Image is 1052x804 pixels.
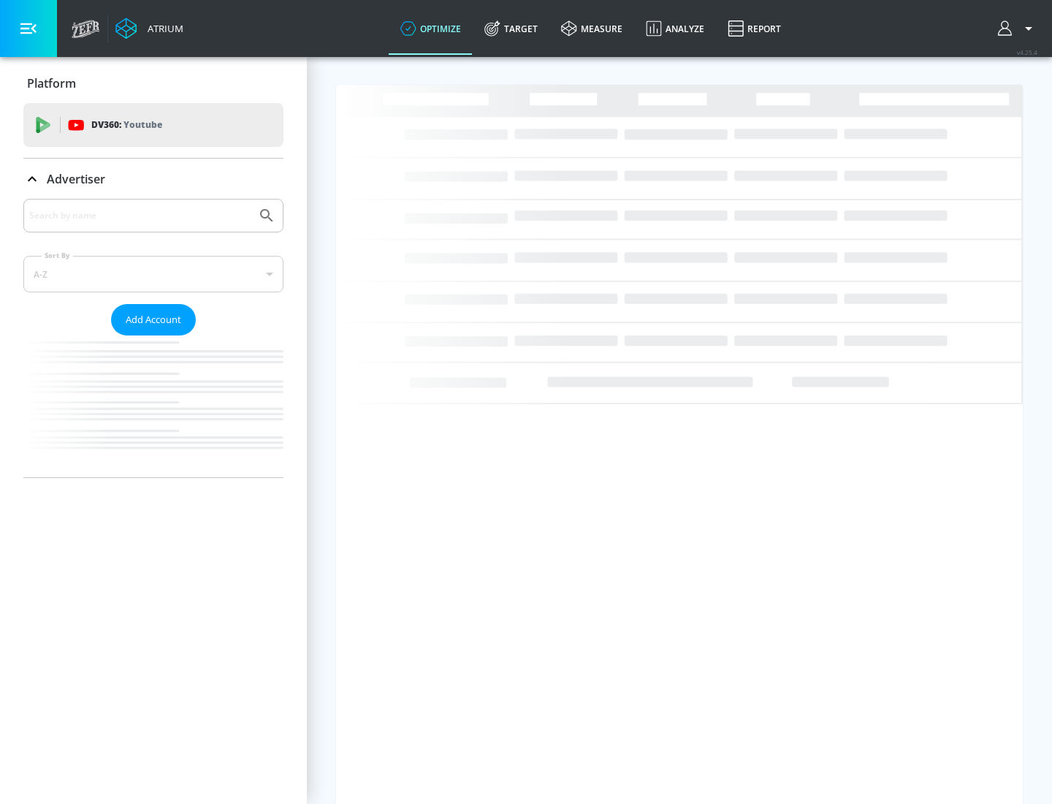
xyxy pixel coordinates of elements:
[389,2,473,55] a: optimize
[549,2,634,55] a: measure
[716,2,793,55] a: Report
[111,304,196,335] button: Add Account
[42,251,73,260] label: Sort By
[142,22,183,35] div: Atrium
[23,256,283,292] div: A-Z
[29,206,251,225] input: Search by name
[1017,48,1037,56] span: v 4.25.4
[23,103,283,147] div: DV360: Youtube
[23,159,283,200] div: Advertiser
[123,117,162,132] p: Youtube
[91,117,162,133] p: DV360:
[23,63,283,104] div: Platform
[23,335,283,477] nav: list of Advertiser
[634,2,716,55] a: Analyze
[115,18,183,39] a: Atrium
[126,311,181,328] span: Add Account
[473,2,549,55] a: Target
[27,75,76,91] p: Platform
[47,171,105,187] p: Advertiser
[23,199,283,477] div: Advertiser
